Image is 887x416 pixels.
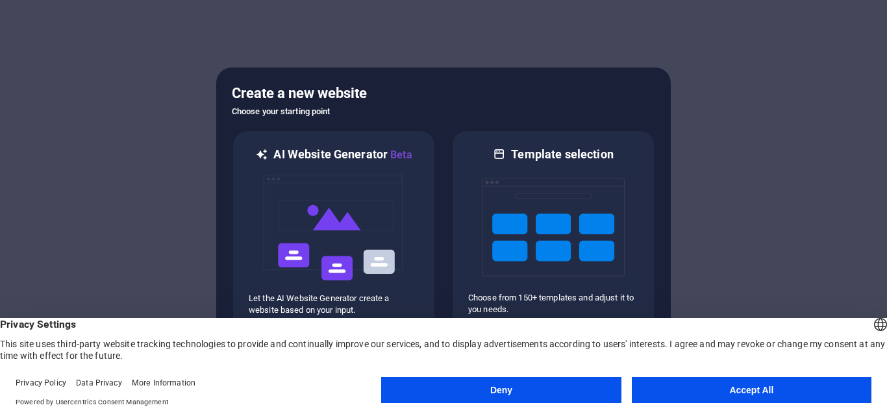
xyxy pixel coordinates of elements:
span: Beta [388,149,412,161]
img: ai [262,163,405,293]
h5: Create a new website [232,83,655,104]
h6: Template selection [511,147,613,162]
div: AI Website GeneratorBetaaiLet the AI Website Generator create a website based on your input. [232,130,436,333]
h6: AI Website Generator [273,147,412,163]
p: Let the AI Website Generator create a website based on your input. [249,293,419,316]
div: Template selectionChoose from 150+ templates and adjust it to you needs. [451,130,655,333]
h6: Choose your starting point [232,104,655,119]
p: Choose from 150+ templates and adjust it to you needs. [468,292,638,315]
